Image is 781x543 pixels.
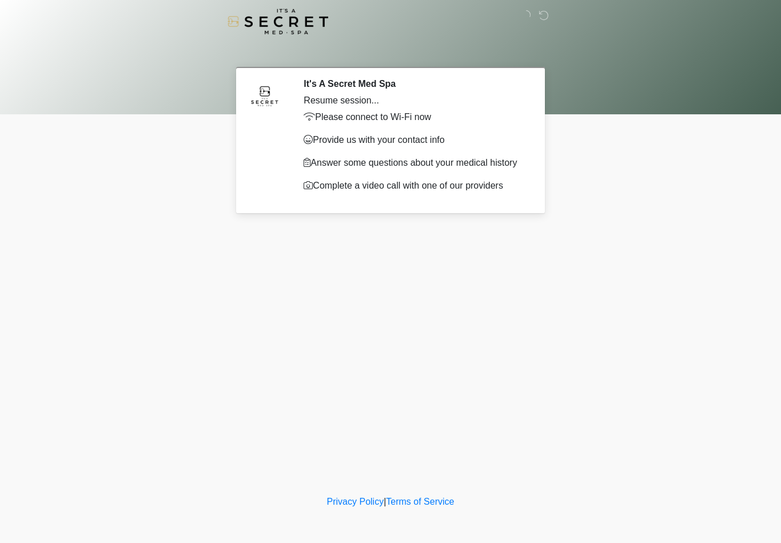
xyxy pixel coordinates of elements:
[230,41,551,62] h1: ‎ ‎
[386,497,454,506] a: Terms of Service
[304,78,525,89] h2: It's A Secret Med Spa
[384,497,386,506] a: |
[304,94,525,107] div: Resume session...
[248,78,282,113] img: Agent Avatar
[304,156,525,170] p: Answer some questions about your medical history
[327,497,384,506] a: Privacy Policy
[304,179,525,193] p: Complete a video call with one of our providers
[304,133,525,147] p: Provide us with your contact info
[304,110,525,124] p: Please connect to Wi-Fi now
[228,9,328,34] img: It's A Secret Med Spa Logo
